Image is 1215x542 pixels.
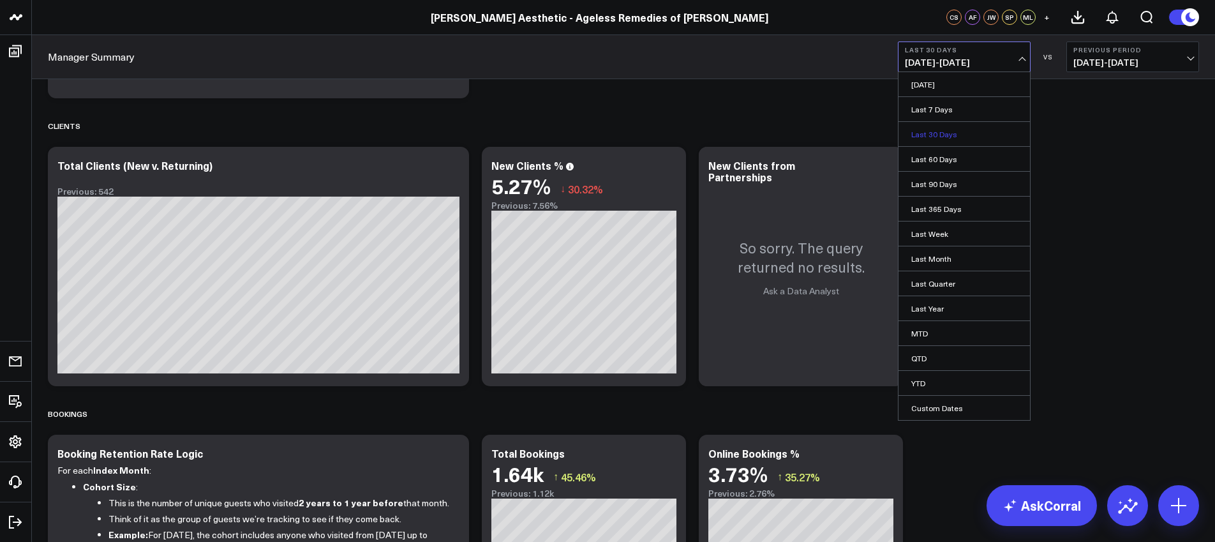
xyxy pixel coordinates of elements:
a: Last 60 Days [898,147,1030,171]
a: MTD [898,321,1030,345]
span: + [1044,13,1050,22]
div: New Clients from Partnerships [708,158,795,184]
div: Online Bookings % [708,446,800,460]
div: JW [983,10,999,25]
div: 5.27% [491,174,551,197]
span: ↑ [553,469,558,485]
div: SP [1002,10,1017,25]
a: Ask a Data Analyst [763,285,839,297]
span: 35.27% [785,470,820,484]
div: CS [946,10,962,25]
div: Previous: 1.12k [491,488,676,499]
a: Last 365 Days [898,197,1030,221]
p: Think of it as the group of guests we’re tracking to see if they come back. [108,511,450,527]
a: Last Week [898,222,1030,246]
a: Manager Summary [48,50,135,64]
div: 3.73% [708,462,768,485]
span: [DATE] - [DATE] [1073,57,1192,68]
a: Last Month [898,246,1030,271]
div: Total Bookings [491,446,565,460]
div: AF [965,10,980,25]
div: New Clients % [491,158,563,172]
a: YTD [898,371,1030,395]
div: Booking Retention Rate Logic [57,446,203,460]
strong: Cohort Size [83,480,136,493]
div: Previous: 542 [57,186,459,197]
a: Last 7 Days [898,97,1030,121]
a: Last 30 Days [898,122,1030,146]
div: 1.64k [491,462,544,485]
a: [PERSON_NAME] Aesthetic - Ageless Remedies of [PERSON_NAME] [431,10,768,24]
button: Previous Period[DATE]-[DATE] [1066,41,1199,72]
div: ML [1020,10,1036,25]
a: QTD [898,346,1030,370]
div: Previous: 2.76% [708,488,893,499]
div: Bookings [48,399,87,428]
a: Last Quarter [898,271,1030,296]
span: ↑ [777,469,782,485]
span: [DATE] - [DATE] [905,57,1024,68]
p: For each : [57,462,450,479]
a: Custom Dates [898,396,1030,420]
span: ↓ [560,181,565,197]
a: Last 90 Days [898,172,1030,196]
span: 45.46% [561,470,596,484]
button: Last 30 Days[DATE]-[DATE] [898,41,1031,72]
a: Last Year [898,296,1030,320]
b: Last 30 Days [905,46,1024,54]
p: This is the number of unique guests who visited that month. [108,495,450,511]
b: Previous Period [1073,46,1192,54]
div: VS [1037,53,1060,61]
p: So sorry. The query returned no results. [712,238,890,276]
div: Clients [48,111,80,140]
a: [DATE] [898,72,1030,96]
a: AskCorral [987,485,1097,526]
span: 30.32% [568,182,603,196]
div: Total Clients (New v. Returning) [57,158,212,172]
p: : [83,479,450,495]
strong: 2 years to 1 year before [299,496,403,509]
button: + [1039,10,1054,25]
strong: Index Month [93,463,149,476]
strong: Example: [108,528,148,541]
div: Previous: 7.56% [491,200,676,211]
